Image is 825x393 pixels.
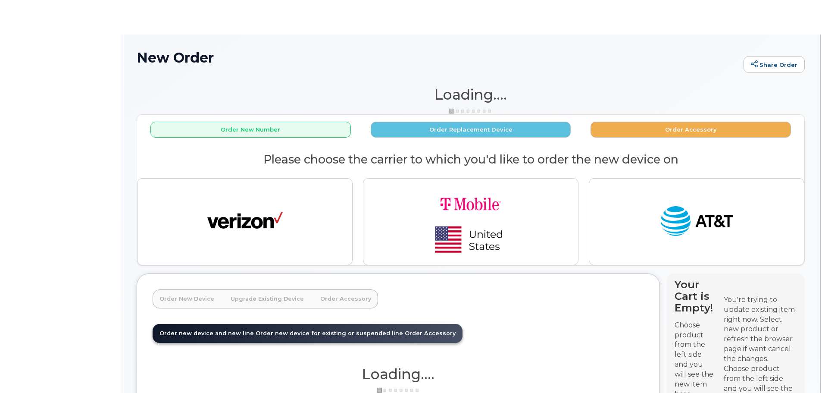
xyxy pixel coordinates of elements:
div: You're trying to update existing item right now. Select new product or refresh the browser page i... [724,295,797,364]
a: Upgrade Existing Device [224,289,311,308]
span: Order new device for existing or suspended line [256,330,403,336]
img: t-mobile-78392d334a420d5b7f0e63d4fa81f6287a21d394dc80d677554bb55bbab1186f.png [410,185,531,258]
button: Order Replacement Device [371,122,571,138]
a: Share Order [744,56,805,73]
h2: Please choose the carrier to which you'd like to order the new device on [137,153,804,166]
img: verizon-ab2890fd1dd4a6c9cf5f392cd2db4626a3dae38ee8226e09bcb5c993c4c79f81.png [207,202,283,241]
img: at_t-fb3d24644a45acc70fc72cc47ce214d34099dfd970ee3ae2334e4251f9d920fd.png [659,202,734,241]
h1: Loading.... [153,366,644,382]
a: Order New Device [153,289,221,308]
span: Order new device and new line [159,330,254,336]
h1: Loading.... [137,87,805,102]
a: Order Accessory [313,289,378,308]
span: Order Accessory [405,330,456,336]
button: Order New Number [150,122,351,138]
img: ajax-loader-3a6953c30dc77f0bf724df975f13086db4f4c1262e45940f03d1251963f1bf2e.gif [449,108,492,114]
h4: Your Cart is Empty! [675,279,716,314]
h1: New Order [137,50,739,65]
button: Order Accessory [591,122,791,138]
